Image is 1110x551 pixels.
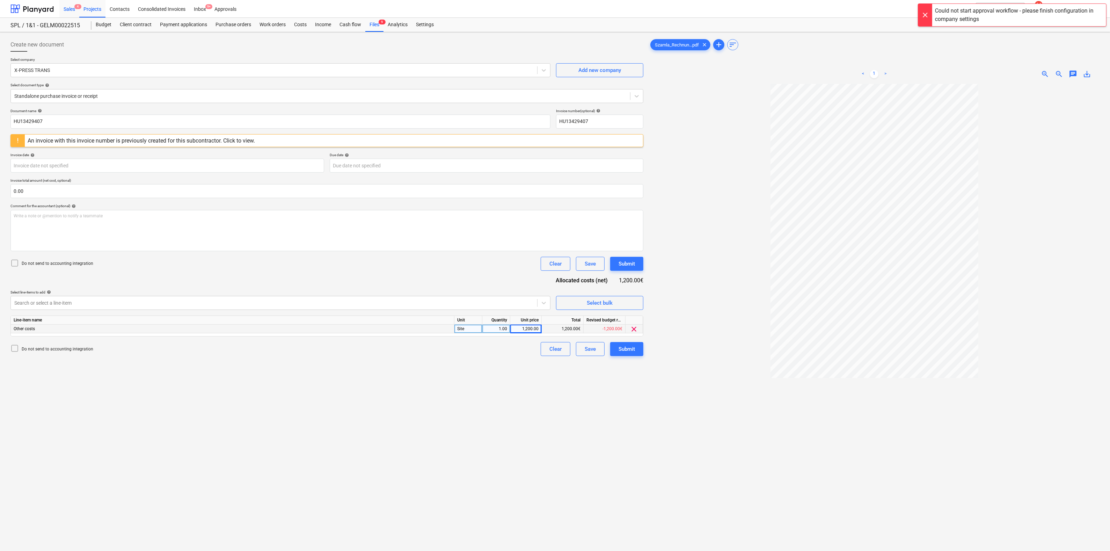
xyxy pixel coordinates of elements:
a: Payment applications [156,18,211,32]
a: Purchase orders [211,18,255,32]
span: 4 [74,4,81,9]
button: Clear [541,342,570,356]
div: Line-item name [11,316,454,325]
div: Submit [619,345,635,354]
div: Select line-items to add [10,290,550,295]
p: Do not send to accounting integration [22,261,93,267]
div: 1,200.00€ [619,276,643,284]
button: Submit [610,342,643,356]
input: Invoice date not specified [10,159,324,173]
a: Cash flow [335,18,365,32]
a: Analytics [384,18,412,32]
span: help [343,153,349,157]
div: Could not start approval workflow - please finish configuration in company settings [935,7,1103,23]
div: Save [585,259,596,268]
div: -1,200.00€ [584,325,626,333]
iframe: Chat Widget [1075,517,1110,551]
div: 1.00 [485,325,507,333]
div: Submit [619,259,635,268]
span: help [29,153,35,157]
span: chat [1069,70,1077,78]
button: Save [576,257,605,271]
span: help [36,109,42,113]
div: Save [585,345,596,354]
div: Comment for the accountant (optional) [10,204,643,208]
a: Next page [881,70,890,78]
a: Client contract [116,18,156,32]
span: add [715,41,723,49]
a: Budget [92,18,116,32]
div: Revised budget remaining [584,316,626,325]
div: An invoice with this invoice number is previously created for this subcontractor. Click to view. [28,137,255,144]
div: 1,200.00€ [542,325,584,333]
a: Files9 [365,18,384,32]
div: Szamla_Rechnun...pdf [650,39,710,50]
span: Szamla_Rechnun...pdf [651,42,703,48]
div: Due date [330,153,643,157]
span: Other costs [14,326,35,331]
div: Site [454,325,482,333]
a: Income [311,18,335,32]
div: Select document type [10,83,643,87]
p: Select company [10,57,550,63]
a: Page 1 is your current page [870,70,878,78]
button: Submit [610,257,643,271]
button: Save [576,342,605,356]
div: Total [542,316,584,325]
a: Costs [290,18,311,32]
div: Add new company [578,66,621,75]
div: Files [365,18,384,32]
p: Invoice total amount (net cost, optional) [10,178,643,184]
span: help [70,204,76,208]
span: help [44,83,49,87]
span: save_alt [1083,70,1091,78]
span: clear [700,41,709,49]
span: 9+ [205,4,212,9]
span: help [45,290,51,294]
div: Document name [10,109,550,113]
button: Select bulk [556,296,643,310]
div: 1,200.00 [513,325,539,333]
a: Work orders [255,18,290,32]
div: SPL / 1&1 - GELM00022515 [10,22,83,29]
input: Document name [10,115,550,129]
a: Previous page [859,70,867,78]
span: help [595,109,600,113]
button: Clear [541,257,570,271]
div: Clear [549,259,562,268]
div: Select bulk [587,298,613,307]
div: Unit [454,316,482,325]
div: Invoice date [10,153,324,157]
span: sort [729,41,737,49]
div: Invoice number (optional) [556,109,643,113]
a: Settings [412,18,438,32]
span: 9 [379,20,386,24]
span: Create new document [10,41,64,49]
input: Invoice number [556,115,643,129]
p: Do not send to accounting integration [22,346,93,352]
button: Add new company [556,63,643,77]
div: Allocated costs (net) [550,276,619,284]
input: Invoice total amount (net cost, optional) [10,184,643,198]
span: zoom_in [1041,70,1049,78]
span: zoom_out [1055,70,1063,78]
input: Due date not specified [330,159,643,173]
div: Quantity [482,316,510,325]
div: Clear [549,345,562,354]
span: clear [630,325,638,333]
div: Unit price [510,316,542,325]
